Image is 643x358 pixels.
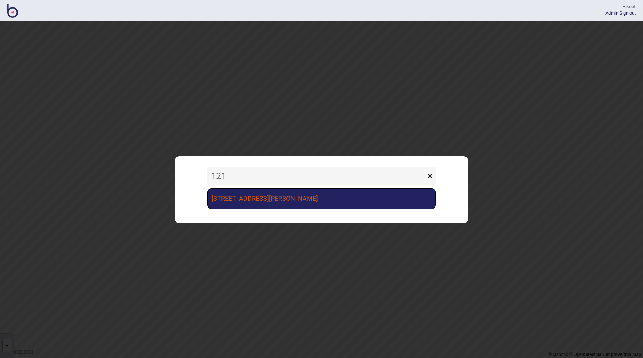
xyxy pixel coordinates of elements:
span: | [605,10,619,16]
a: [STREET_ADDRESS][PERSON_NAME] [207,188,436,209]
button: × [424,167,436,185]
div: Hi keef [605,4,636,10]
button: Sign out [619,10,636,16]
img: BindiMaps CMS [7,4,18,18]
a: Admin [605,10,618,16]
input: Search locations by tag + name [207,167,426,185]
